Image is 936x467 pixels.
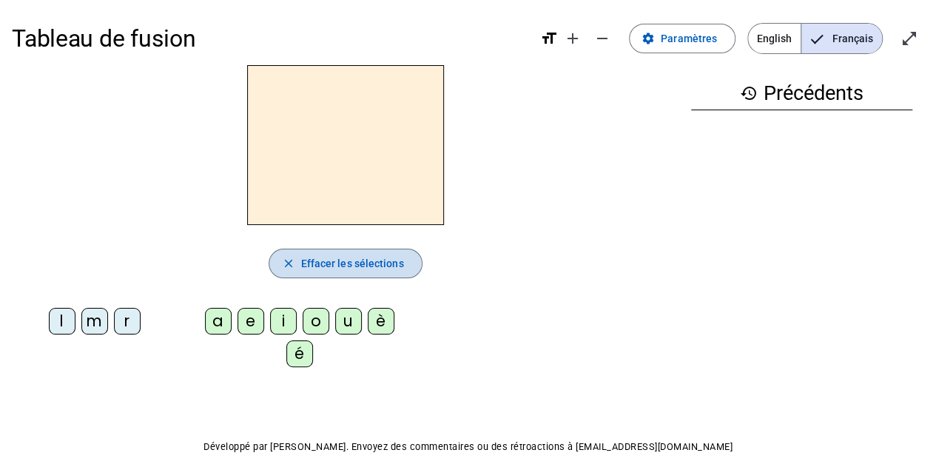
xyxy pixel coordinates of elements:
div: è [368,308,394,335]
mat-button-toggle-group: Language selection [747,23,883,54]
div: a [205,308,232,335]
mat-icon: close [281,257,294,270]
div: u [335,308,362,335]
span: English [748,24,801,53]
div: e [238,308,264,335]
mat-icon: history [740,84,758,102]
span: Paramètres [661,30,717,47]
h1: Tableau de fusion [12,15,528,62]
div: l [49,308,75,335]
mat-icon: open_in_full [900,30,918,47]
div: é [286,340,313,367]
div: r [114,308,141,335]
mat-icon: remove [593,30,611,47]
span: Effacer les sélections [300,255,403,272]
button: Paramètres [629,24,735,53]
button: Entrer en plein écran [895,24,924,53]
h3: Précédents [691,77,912,110]
button: Augmenter la taille de la police [558,24,587,53]
mat-icon: format_size [540,30,558,47]
button: Diminuer la taille de la police [587,24,617,53]
mat-icon: add [564,30,582,47]
div: o [303,308,329,335]
p: Développé par [PERSON_NAME]. Envoyez des commentaires ou des rétroactions à [EMAIL_ADDRESS][DOMAI... [12,438,924,456]
button: Effacer les sélections [269,249,422,278]
span: Français [801,24,882,53]
mat-icon: settings [642,32,655,45]
div: m [81,308,108,335]
div: i [270,308,297,335]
